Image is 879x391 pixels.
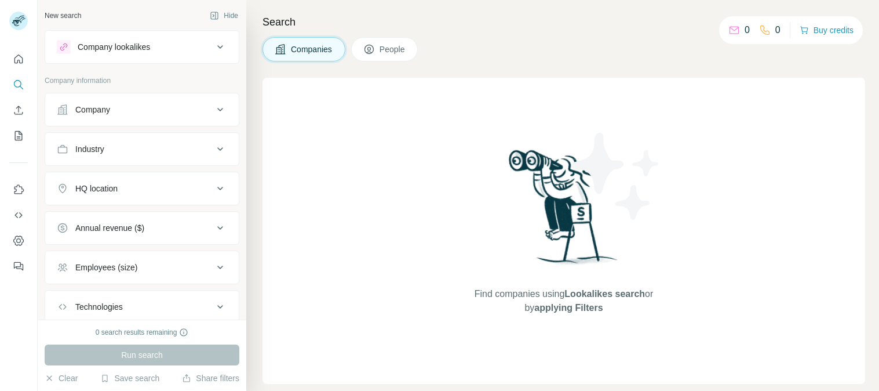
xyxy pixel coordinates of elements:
[9,230,28,251] button: Dashboard
[45,175,239,202] button: HQ location
[96,327,189,338] div: 0 search results remaining
[291,44,333,55] span: Companies
[45,254,239,281] button: Employees (size)
[564,124,668,229] img: Surfe Illustration - Stars
[775,23,780,37] p: 0
[75,104,110,115] div: Company
[745,23,750,37] p: 0
[800,22,854,38] button: Buy credits
[75,222,144,234] div: Annual revenue ($)
[262,14,865,30] h4: Search
[45,10,81,21] div: New search
[45,75,239,86] p: Company information
[78,41,150,53] div: Company lookalikes
[9,125,28,146] button: My lists
[75,262,137,273] div: Employees (size)
[9,256,28,277] button: Feedback
[380,44,406,55] span: People
[9,179,28,200] button: Use Surfe on LinkedIn
[75,183,118,194] div: HQ location
[45,33,239,61] button: Company lookalikes
[75,301,123,313] div: Technologies
[9,205,28,226] button: Use Surfe API
[9,49,28,70] button: Quick start
[9,100,28,121] button: Enrich CSV
[75,143,104,155] div: Industry
[45,214,239,242] button: Annual revenue ($)
[45,96,239,124] button: Company
[202,7,246,24] button: Hide
[45,372,78,384] button: Clear
[9,74,28,95] button: Search
[504,147,624,276] img: Surfe Illustration - Woman searching with binoculars
[45,293,239,321] button: Technologies
[471,287,656,315] span: Find companies using or by
[100,372,159,384] button: Save search
[45,135,239,163] button: Industry
[564,289,645,299] span: Lookalikes search
[182,372,239,384] button: Share filters
[534,303,603,313] span: applying Filters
